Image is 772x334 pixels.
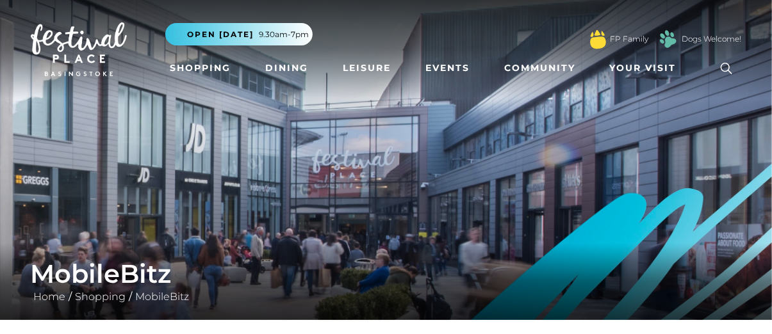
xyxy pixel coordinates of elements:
a: Home [31,290,69,303]
a: Dining [260,56,313,80]
span: 9.30am-7pm [259,29,309,40]
a: Events [420,56,475,80]
span: Your Visit [610,61,677,75]
h1: MobileBitz [31,258,742,289]
a: Your Visit [605,56,688,80]
a: MobileBitz [133,290,193,303]
a: Community [499,56,580,80]
img: Festival Place Logo [31,22,127,76]
button: Open [DATE] 9.30am-7pm [165,23,313,45]
div: / / [21,258,751,305]
a: Shopping [72,290,129,303]
a: FP Family [611,33,649,45]
span: Open [DATE] [188,29,254,40]
a: Dogs Welcome! [682,33,742,45]
a: Leisure [338,56,396,80]
a: Shopping [165,56,236,80]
